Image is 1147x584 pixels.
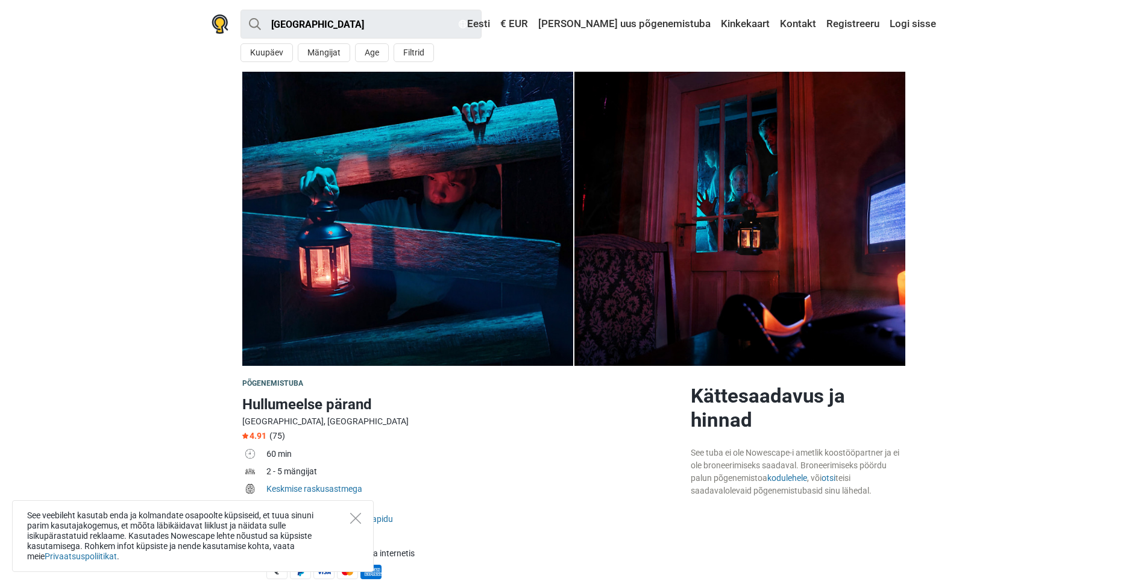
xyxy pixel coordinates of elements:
[269,431,285,441] span: (75)
[337,565,358,579] span: MasterCard
[456,13,493,35] a: Eesti
[266,500,681,513] div: Väga hea:
[574,72,905,366] img: Hullumeelse pärand photo 2
[242,394,681,415] h1: Hullumeelse pärand
[350,513,361,524] button: Close
[887,13,936,35] a: Logi sisse
[266,447,681,464] td: 60 min
[45,551,117,561] a: Privaatsuspoliitikat
[290,565,311,579] span: PayPal
[394,43,434,62] button: Filtrid
[823,13,882,35] a: Registreeru
[266,499,681,529] td: , ,
[718,13,773,35] a: Kinkekaart
[313,565,335,579] span: Visa
[242,415,681,428] div: [GEOGRAPHIC_DATA], [GEOGRAPHIC_DATA]
[298,43,350,62] button: Mängijat
[242,431,266,441] span: 4.91
[242,433,248,439] img: Star
[767,473,807,483] a: kodulehele
[240,43,293,62] button: Kuupäev
[242,379,304,388] span: Põgenemistuba
[822,473,835,483] a: otsi
[574,72,905,366] a: Hullumeelse pärand photo 1
[266,565,288,579] span: Sularaha
[355,43,389,62] button: Age
[240,10,482,39] input: proovi “Tallinn”
[691,384,905,432] h2: Kättesaadavus ja hinnad
[535,13,714,35] a: [PERSON_NAME] uus põgenemistuba
[266,484,362,494] a: Keskmise raskusastmega
[360,565,382,579] span: American Express
[777,13,819,35] a: Kontakt
[12,500,374,572] div: See veebileht kasutab enda ja kolmandate osapoolte küpsiseid, et tuua sinuni parim kasutajakogemu...
[266,464,681,482] td: 2 - 5 mängijat
[266,547,681,560] div: Maksa saabumisel, või maksa internetis
[497,13,531,35] a: € EUR
[242,72,573,366] img: Hullumeelse pärand photo 1
[459,20,467,28] img: Eesti
[691,447,905,497] div: See tuba ei ole Nowescape-i ametlik koostööpartner ja ei ole broneerimiseks saadaval. Broneerimis...
[212,14,228,34] img: Nowescape logo
[266,529,681,546] td: , ,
